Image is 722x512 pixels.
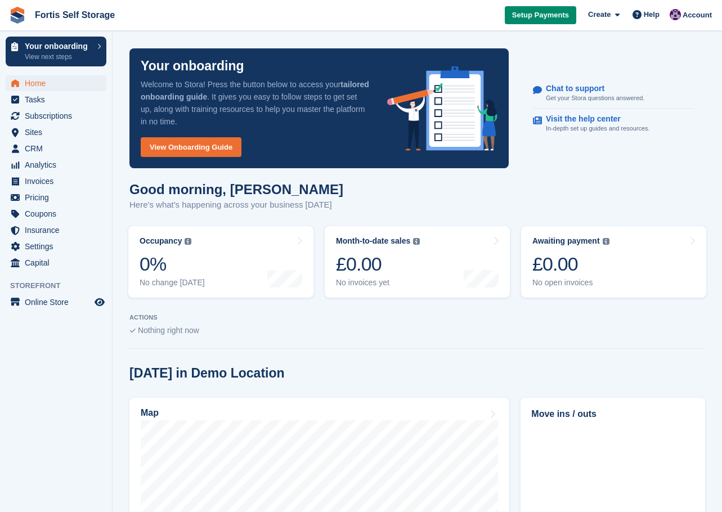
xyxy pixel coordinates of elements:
[387,66,497,151] img: onboarding-info-6c161a55d2c0e0a8cae90662b2fe09162a5109e8cc188191df67fb4f79e88e88.svg
[533,109,694,139] a: Visit the help center In-depth set up guides and resources.
[6,222,106,238] a: menu
[141,408,159,418] h2: Map
[6,75,106,91] a: menu
[644,9,660,20] span: Help
[25,124,92,140] span: Sites
[25,75,92,91] span: Home
[6,157,106,173] a: menu
[25,42,92,50] p: Your onboarding
[588,9,611,20] span: Create
[6,239,106,254] a: menu
[533,78,694,109] a: Chat to support Get your Stora questions answered.
[6,92,106,107] a: menu
[532,236,600,246] div: Awaiting payment
[6,190,106,205] a: menu
[9,7,26,24] img: stora-icon-8386f47178a22dfd0bd8f6a31ec36ba5ce8667c1dd55bd0f319d3a0aa187defe.svg
[532,253,609,276] div: £0.00
[128,226,313,298] a: Occupancy 0% No change [DATE]
[6,206,106,222] a: menu
[532,278,609,288] div: No open invoices
[25,173,92,189] span: Invoices
[129,366,285,381] h2: [DATE] in Demo Location
[670,9,681,20] img: Richard Welch
[140,278,205,288] div: No change [DATE]
[185,238,191,245] img: icon-info-grey-7440780725fd019a000dd9b08b2336e03edf1995a4989e88bcd33f0948082b44.svg
[129,182,343,197] h1: Good morning, [PERSON_NAME]
[413,238,420,245] img: icon-info-grey-7440780725fd019a000dd9b08b2336e03edf1995a4989e88bcd33f0948082b44.svg
[336,278,420,288] div: No invoices yet
[93,295,106,309] a: Preview store
[25,52,92,62] p: View next steps
[10,280,112,291] span: Storefront
[546,114,641,124] p: Visit the help center
[6,141,106,156] a: menu
[25,222,92,238] span: Insurance
[603,238,609,245] img: icon-info-grey-7440780725fd019a000dd9b08b2336e03edf1995a4989e88bcd33f0948082b44.svg
[25,190,92,205] span: Pricing
[6,108,106,124] a: menu
[25,108,92,124] span: Subscriptions
[30,6,119,24] a: Fortis Self Storage
[512,10,569,21] span: Setup Payments
[6,173,106,189] a: menu
[6,124,106,140] a: menu
[6,37,106,66] a: Your onboarding View next steps
[141,78,369,128] p: Welcome to Stora! Press the button below to access your . It gives you easy to follow steps to ge...
[25,294,92,310] span: Online Store
[138,326,199,335] span: Nothing right now
[25,255,92,271] span: Capital
[25,206,92,222] span: Coupons
[521,226,706,298] a: Awaiting payment £0.00 No open invoices
[336,236,410,246] div: Month-to-date sales
[336,253,420,276] div: £0.00
[140,253,205,276] div: 0%
[25,141,92,156] span: CRM
[6,255,106,271] a: menu
[325,226,510,298] a: Month-to-date sales £0.00 No invoices yet
[6,294,106,310] a: menu
[129,314,705,321] p: ACTIONS
[25,239,92,254] span: Settings
[25,157,92,173] span: Analytics
[546,124,650,133] p: In-depth set up guides and resources.
[141,60,244,73] p: Your onboarding
[683,10,712,21] span: Account
[129,329,136,333] img: blank_slate_check_icon-ba018cac091ee9be17c0a81a6c232d5eb81de652e7a59be601be346b1b6ddf79.svg
[546,93,644,103] p: Get your Stora questions answered.
[140,236,182,246] div: Occupancy
[505,6,576,25] a: Setup Payments
[129,199,343,212] p: Here's what's happening across your business [DATE]
[141,137,241,157] a: View Onboarding Guide
[25,92,92,107] span: Tasks
[531,407,694,421] h2: Move ins / outs
[546,84,635,93] p: Chat to support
